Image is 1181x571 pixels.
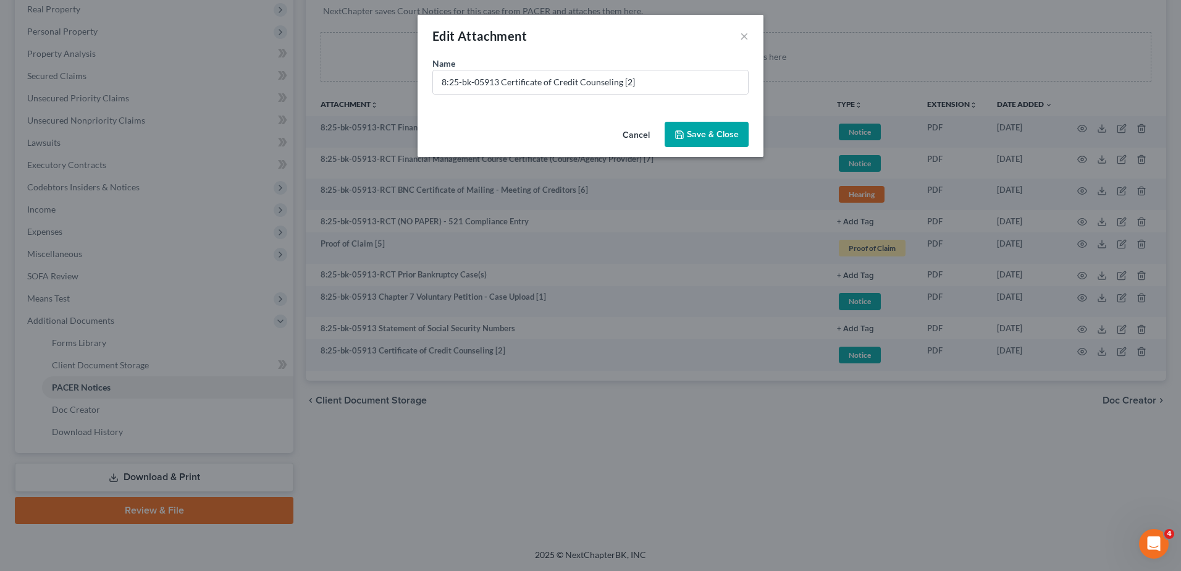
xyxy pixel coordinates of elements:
input: Enter name... [433,70,748,94]
button: × [740,28,749,43]
span: Save & Close [687,129,739,140]
button: Cancel [613,123,660,148]
span: Edit [432,28,455,43]
span: Name [432,58,455,69]
span: Attachment [458,28,527,43]
span: 4 [1164,529,1174,539]
iframe: Intercom live chat [1139,529,1169,559]
button: Save & Close [665,122,749,148]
